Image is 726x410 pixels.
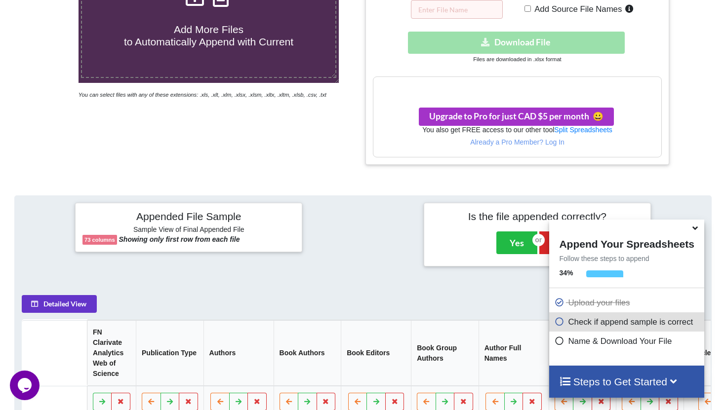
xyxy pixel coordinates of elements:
[554,316,701,328] p: Check if append sample is correct
[479,320,549,386] th: Author Full Names
[496,231,537,254] button: Yes
[373,82,661,93] h3: Your files are more than 1 MB
[554,126,612,134] a: Split Spreadsheets
[554,335,701,347] p: Name & Download Your File
[274,320,341,386] th: Book Authors
[87,320,136,386] th: FN Clarivate Analytics Web of Science
[84,237,115,243] b: 73 columns
[22,295,97,313] button: Detailed View
[549,235,704,250] h4: Append Your Spreadsheets
[341,320,411,386] th: Book Editors
[429,111,604,121] span: Upgrade to Pro for just CAD $5 per month
[119,235,240,243] b: Showing only first row from each file
[559,375,694,388] h4: Steps to Get Started
[589,111,604,121] span: smile
[431,210,644,223] h4: Is the file appended correctly?
[549,254,704,263] p: Follow these steps to append
[559,269,573,277] b: 34 %
[539,231,578,254] button: No
[203,320,274,386] th: Authors
[10,371,41,400] iframe: chat widget
[411,320,479,386] th: Book Group Authors
[82,210,295,224] h4: Appended File Sample
[79,92,326,98] i: You can select files with any of these extensions: .xls, .xlt, .xlm, .xlsx, .xlsm, .xltx, .xltm, ...
[136,320,203,386] th: Publication Type
[373,137,661,147] p: Already a Pro Member? Log In
[373,126,661,134] h6: You also get FREE access to our other tool
[419,108,614,126] button: Upgrade to Pro for just CAD $5 per monthsmile
[554,297,701,309] p: Upload your files
[124,24,293,47] span: Add More Files to Automatically Append with Current
[531,4,622,14] span: Add Source File Names
[549,320,616,386] th: Book Author Full Names
[473,56,561,62] small: Files are downloaded in .xlsx format
[82,225,295,235] h6: Sample View of Final Appended File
